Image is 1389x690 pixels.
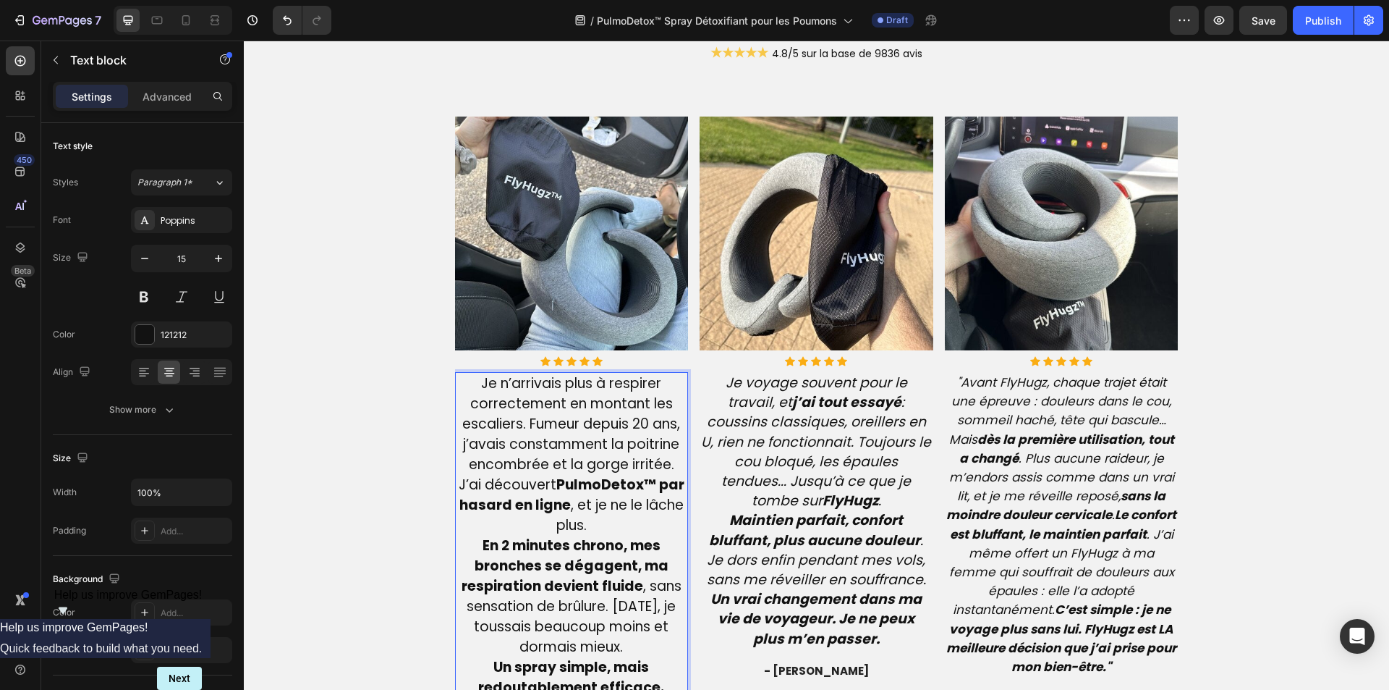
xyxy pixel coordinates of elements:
button: Save [1239,6,1287,35]
span: , sans sensation de brûlure. [DATE], je toussais beaucoup moins et dormais mieux. [218,495,438,616]
div: Publish [1305,13,1341,28]
strong: j’ai tout essayé [548,352,658,371]
div: Align [53,363,93,382]
span: Je n’arrivais plus à respirer correctement en montant les escaliers. Fumeur depuis 20 ans, j’avai... [218,333,436,434]
div: Font [53,214,71,227]
div: Beta [11,265,35,277]
img: gempages_540190890933617569-d56358f7-03bf-4d37-8669-3dd429866486.jpg [701,76,935,310]
span: J’ai découvert , et je ne le lâche plus. [215,434,441,495]
strong: Un vrai changement dans ma vie de voyageur. Je ne peux plus m’en passer. [467,549,678,607]
span: PulmoDetox™ Spray Détoxifiant pour les Poumons [597,13,837,28]
strong: dès la première utilisation, tout a changé [715,390,930,426]
strong: En 2 minutes chrono, mes bronches se dégagent, ma respiration devient fluide [218,495,425,555]
button: Publish [1293,6,1354,35]
span: Help us improve GemPages! [54,589,203,601]
button: Show survey - Help us improve GemPages! [54,589,203,619]
p: 7 [95,12,101,29]
i: Je voyage souvent pour le travail, et : coussins classiques, oreillers en U, rien ne fonctionnait... [457,332,687,470]
span: / [590,13,594,28]
button: Paragraph 1* [131,169,232,195]
span: Paragraph 1* [137,176,192,189]
span: Save [1252,14,1275,27]
div: Padding [53,524,86,537]
div: Open Intercom Messenger [1340,619,1375,654]
div: Text style [53,140,93,153]
div: Styles [53,176,78,189]
strong: Un spray simple, mais redoutablement efficace. [234,617,420,657]
button: 7 [6,6,108,35]
strong: FlyHugz [579,450,634,470]
div: Size [53,248,91,268]
div: 121212 [161,329,229,342]
p: Settings [72,89,112,104]
div: Background [53,570,123,589]
p: Advanced [143,89,192,104]
i: . Je dors enfin pendant mes vols, sans me réveiller en souffrance. [463,470,682,549]
p: Text block [70,51,193,69]
div: 450 [14,154,35,166]
div: Undo/Redo [273,6,331,35]
span: Draft [886,14,908,27]
iframe: Design area [244,41,1389,690]
div: Poppins [161,214,229,227]
strong: PulmoDetox™ par hasard en ligne [216,434,441,474]
span: - [PERSON_NAME] [520,623,625,638]
div: Width [53,486,77,499]
input: Auto [132,479,231,505]
strong: C’est simple : je ne voyage plus sans lui. FlyHugz est LA meilleure décision que j’ai prise pour ... [702,560,933,635]
strong: Maintien parfait, confort bluffant, plus aucune douleur [465,470,676,509]
i: "Avant FlyHugz, chaque trajet était une épreuve : douleurs dans le cou, sommeil haché, tête qui b... [702,333,933,635]
div: Size [53,449,91,468]
img: gempages_540190890933617569-1b7ac020-c62b-4043-8038-9a1e1462471a.jpg [456,76,689,310]
button: Show more [53,397,232,423]
div: Add... [161,525,229,538]
div: Rich Text Editor. Editing area: main [211,332,445,659]
div: Color [53,328,75,341]
div: Show more [109,403,177,417]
